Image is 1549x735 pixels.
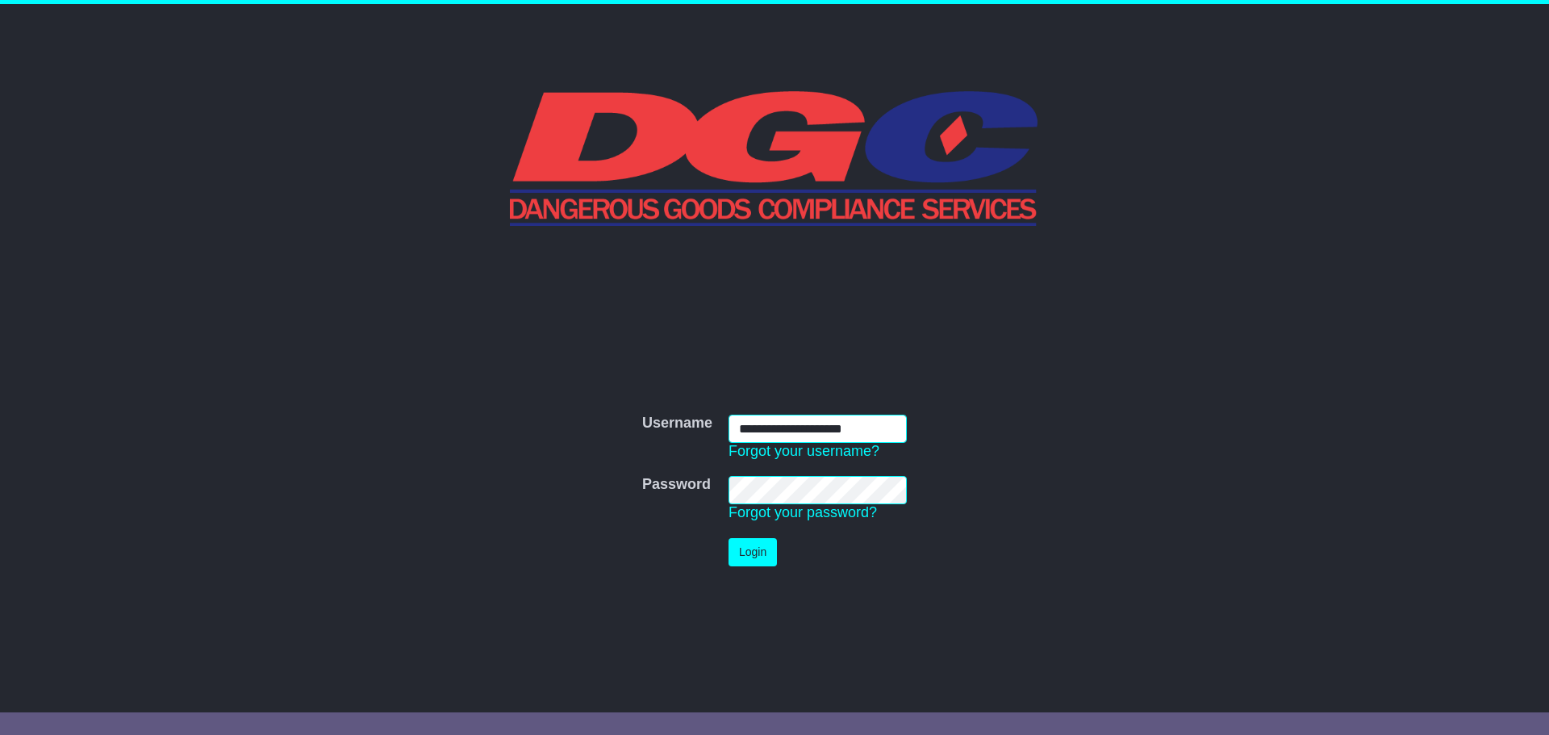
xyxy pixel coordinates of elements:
label: Password [642,476,711,494]
a: Forgot your password? [729,504,877,520]
img: DGC QLD [510,89,1040,226]
label: Username [642,415,712,432]
a: Forgot your username? [729,443,879,459]
button: Login [729,538,777,566]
